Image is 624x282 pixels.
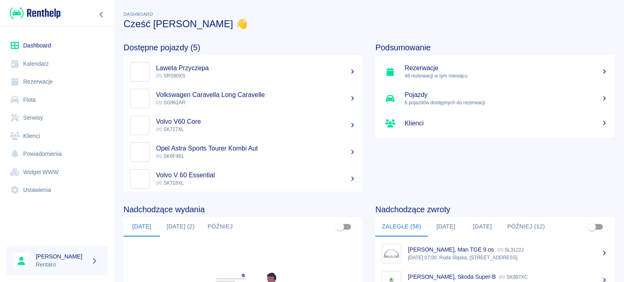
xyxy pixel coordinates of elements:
[95,9,108,20] button: Zwiń nawigację
[405,119,608,127] h5: Klienci
[6,55,108,73] a: Kalendarz
[384,246,399,261] img: Image
[375,112,614,135] a: Klienci
[123,58,362,85] a: ImageLaweta Przyczepa SRS90XS
[123,205,362,214] h4: Nadchodzące wydania
[375,58,614,85] a: Rezerwacje46 rezerwacji w tym miesiącu
[123,43,362,52] h4: Dostępne pojazdy (5)
[123,139,362,166] a: ImageOpel Astra Sports Tourer Kombi Aut SK6F481
[405,72,608,80] p: 46 rezerwacji w tym miesiącu
[123,217,160,237] button: [DATE]
[375,85,614,112] a: Pojazdy6 pojazdów dostępnych do rezerwacji
[156,118,356,126] h5: Volvo V60 Core
[405,91,608,99] h5: Pojazdy
[6,109,108,127] a: Serwisy
[132,144,147,160] img: Image
[36,260,88,269] p: Rentaro
[123,166,362,192] a: ImageVolvo V 60 Essential SK718XL
[10,6,61,20] img: Renthelp logo
[6,6,61,20] a: Renthelp logo
[408,273,496,280] p: [PERSON_NAME], Skoda Super-B
[332,219,348,235] span: Pokaż przypisane tylko do mnie
[6,181,108,199] a: Ustawienia
[497,247,524,253] p: SL3122J
[464,217,501,237] button: [DATE]
[156,153,184,159] span: SK6F481
[160,217,201,237] button: [DATE] (2)
[132,118,147,133] img: Image
[499,274,528,280] p: SK897XC
[201,217,239,237] button: Później
[6,73,108,91] a: Rezerwacje
[6,127,108,145] a: Klienci
[584,219,600,235] span: Pokaż przypisane tylko do mnie
[375,43,614,52] h4: Podsumowanie
[156,127,184,132] span: SK717XL
[156,73,185,79] span: SRS90XS
[6,37,108,55] a: Dashboard
[132,64,147,80] img: Image
[36,252,88,260] h6: [PERSON_NAME]
[123,112,362,139] a: ImageVolvo V60 Core SK717XL
[156,100,185,105] span: SG961AR
[405,99,608,106] p: 6 pojazdów dostępnych do rezerwacji
[6,163,108,181] a: Widget WWW
[375,205,614,214] h4: Nadchodzące zwroty
[375,240,614,267] a: Image[PERSON_NAME], Man TGE 9 os SL3122J[DATE] 07:00, Ruda Śląska, [STREET_ADDRESS]
[405,64,608,72] h5: Rezerwacje
[123,12,153,17] span: Dashboard
[408,254,608,261] p: [DATE] 07:00, Ruda Śląska, [STREET_ADDRESS]
[375,217,428,237] button: Zaległe (58)
[156,171,356,179] h5: Volvo V 60 Essential
[132,91,147,106] img: Image
[132,171,147,187] img: Image
[123,85,362,112] a: ImageVolkswagen Caravella Long Caravelle SG961AR
[156,91,356,99] h5: Volkswagen Caravella Long Caravelle
[501,217,552,237] button: Później (12)
[6,91,108,109] a: Flota
[156,180,184,186] span: SK718XL
[156,64,356,72] h5: Laweta Przyczepa
[6,145,108,163] a: Powiadomienia
[123,18,614,30] h3: Cześć [PERSON_NAME] 👋
[408,246,494,253] p: [PERSON_NAME], Man TGE 9 os
[156,144,356,153] h5: Opel Astra Sports Tourer Kombi Aut
[428,217,464,237] button: [DATE]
